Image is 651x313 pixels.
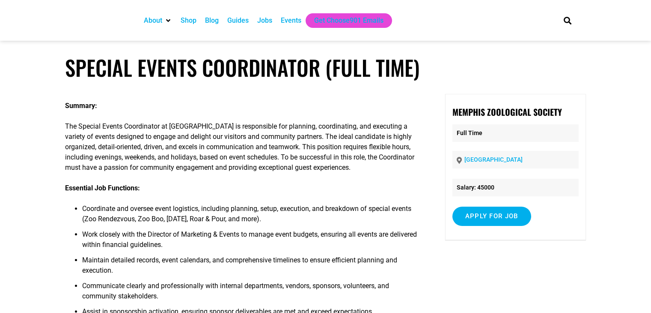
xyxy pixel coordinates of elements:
[140,13,549,28] nav: Main nav
[452,105,562,118] strong: Memphis Zoological Society
[452,124,579,142] p: Full Time
[281,15,301,26] a: Events
[65,55,586,80] h1: Special Events Coordinator (Full Time)
[464,156,523,163] a: [GEOGRAPHIC_DATA]
[181,15,196,26] a: Shop
[144,15,162,26] a: About
[452,207,531,226] input: Apply for job
[82,281,419,307] li: Communicate clearly and professionally with internal departments, vendors, sponsors, volunteers, ...
[82,255,419,281] li: Maintain detailed records, event calendars, and comprehensive timelines to ensure efficient plann...
[257,15,272,26] a: Jobs
[452,179,579,196] li: Salary: 45000
[82,204,419,229] li: Coordinate and oversee event logistics, including planning, setup, execution, and breakdown of sp...
[205,15,219,26] a: Blog
[227,15,249,26] a: Guides
[65,121,419,173] p: The Special Events Coordinator at [GEOGRAPHIC_DATA] is responsible for planning, coordinating, an...
[82,229,419,255] li: Work closely with the Director of Marketing & Events to manage event budgets, ensuring all events...
[65,184,140,192] strong: Essential Job Functions:
[560,13,574,27] div: Search
[65,102,97,110] strong: Summary:
[140,13,176,28] div: About
[314,15,383,26] a: Get Choose901 Emails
